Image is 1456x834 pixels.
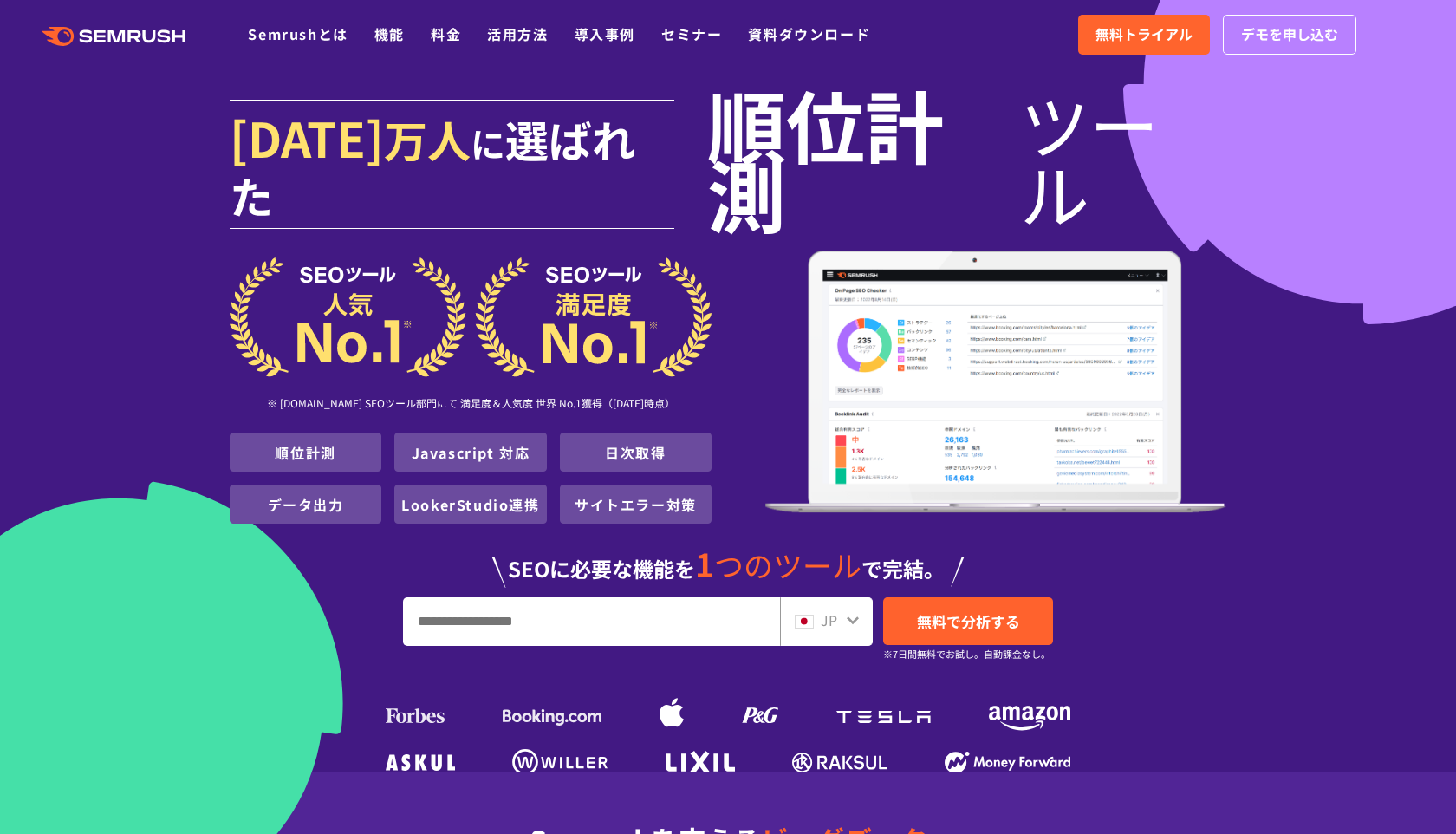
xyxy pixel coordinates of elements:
[230,108,635,226] span: 選ばれた
[275,442,335,463] a: 順位計測
[1020,88,1226,227] span: ツール
[401,494,539,515] a: LookerStudio連携
[230,531,1226,588] div: SEOに必要な機能を
[431,23,461,44] a: 料金
[230,102,384,172] span: [DATE]
[661,23,722,44] a: セミナー
[1078,15,1210,55] a: 無料トライアル
[821,609,837,630] span: JP
[374,23,405,44] a: 機能
[707,88,1020,227] span: 順位計測
[1241,23,1338,46] span: デモを申し込む
[1223,15,1356,55] a: デモを申し込む
[575,494,697,515] a: サイトエラー対策
[714,544,861,586] span: つのツール
[404,598,779,645] input: URL、キーワードを入力してください
[487,23,548,44] a: 活用方法
[575,23,635,44] a: 導入事例
[605,442,666,463] a: 日次取得
[1095,23,1193,46] span: 無料トライアル
[248,23,348,44] a: Semrushとは
[268,494,344,515] a: データ出力
[861,553,945,583] span: で完結。
[230,377,712,433] div: ※ [DOMAIN_NAME] SEOツール部門にて 満足度＆人気度 世界 No.1獲得（[DATE]時点）
[917,610,1020,632] span: 無料で分析する
[883,597,1053,645] a: 無料で分析する
[883,646,1050,662] small: ※7日間無料でお試し。自動課金なし。
[384,108,471,170] span: 万人
[471,118,505,168] span: に
[412,442,530,463] a: Javascript 対応
[748,23,870,44] a: 資料ダウンロード
[695,540,714,587] span: 1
